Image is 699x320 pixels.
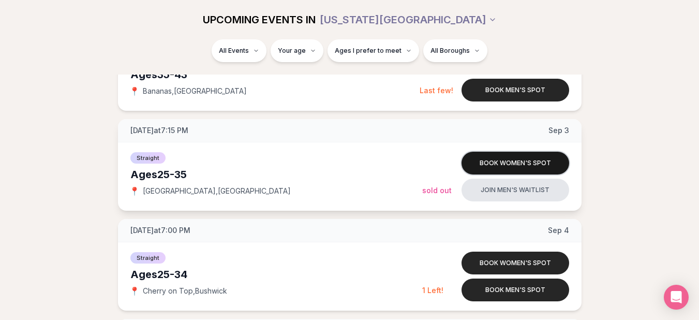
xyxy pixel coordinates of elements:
[212,39,266,62] button: All Events
[143,286,227,296] span: Cherry on Top , Bushwick
[548,225,569,236] span: Sep 4
[143,86,247,96] span: Bananas , [GEOGRAPHIC_DATA]
[130,67,420,82] div: Ages 35-43
[462,179,569,201] button: Join men's waitlist
[271,39,323,62] button: Your age
[219,47,249,55] span: All Events
[548,125,569,136] span: Sep 3
[423,39,487,62] button: All Boroughs
[664,285,689,310] div: Open Intercom Messenger
[462,279,569,301] button: Book men's spot
[422,186,452,195] span: Sold Out
[320,8,497,31] button: [US_STATE][GEOGRAPHIC_DATA]
[328,39,419,62] button: Ages I prefer to meet
[130,167,422,182] div: Ages 25-35
[130,225,190,236] span: [DATE] at 7:00 PM
[130,287,139,295] span: 📍
[130,87,139,95] span: 📍
[130,267,422,282] div: Ages 25-34
[203,12,316,27] span: UPCOMING EVENTS IN
[335,47,401,55] span: Ages I prefer to meet
[462,152,569,174] button: Book women's spot
[462,252,569,274] button: Book women's spot
[143,186,291,196] span: [GEOGRAPHIC_DATA] , [GEOGRAPHIC_DATA]
[430,47,470,55] span: All Boroughs
[278,47,306,55] span: Your age
[422,286,443,295] span: 1 Left!
[130,152,166,164] span: Straight
[130,252,166,264] span: Straight
[130,187,139,195] span: 📍
[130,125,188,136] span: [DATE] at 7:15 PM
[420,86,453,95] span: Last few!
[462,79,569,101] button: Book men's spot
